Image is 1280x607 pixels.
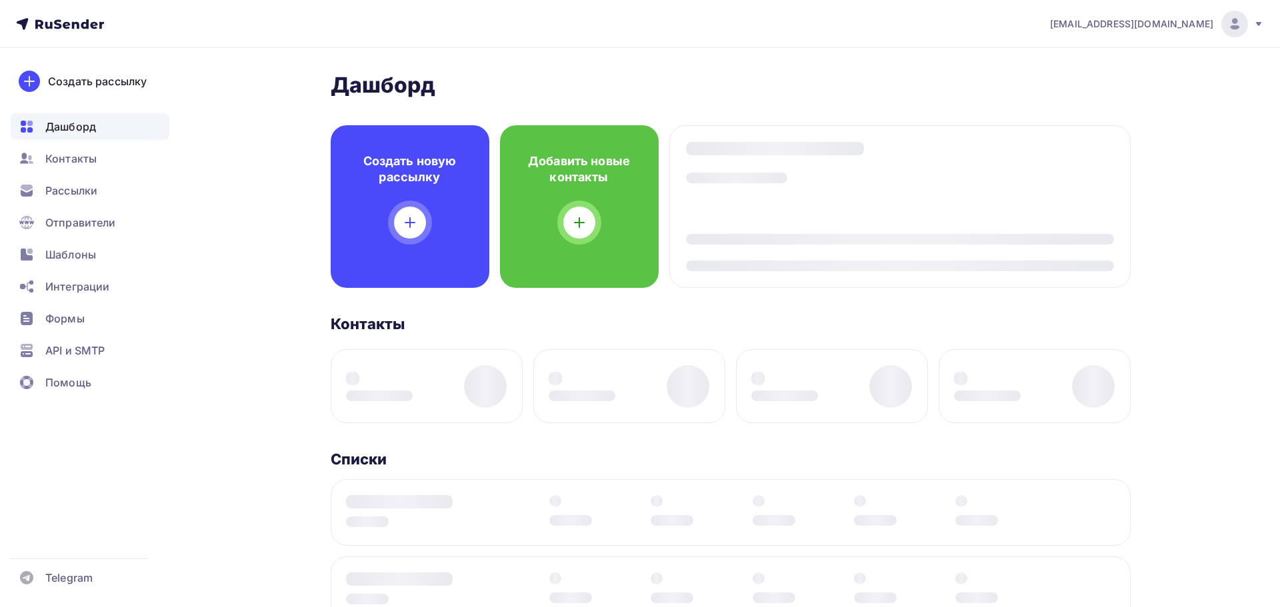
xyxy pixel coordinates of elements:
a: Рассылки [11,177,169,204]
span: API и SMTP [45,342,105,358]
a: Шаблоны [11,241,169,268]
h4: Создать новую рассылку [352,153,468,185]
span: Дашборд [45,119,96,135]
a: Отправители [11,209,169,236]
span: Контакты [45,151,97,167]
a: Формы [11,305,169,332]
span: Отправители [45,215,116,231]
span: Помощь [45,374,91,390]
span: [EMAIL_ADDRESS][DOMAIN_NAME] [1050,17,1213,31]
h4: Добавить новые контакты [521,153,637,185]
span: Рассылки [45,183,97,199]
span: Формы [45,310,85,326]
span: Telegram [45,570,93,586]
a: [EMAIL_ADDRESS][DOMAIN_NAME] [1050,11,1264,37]
h3: Списки [331,450,387,468]
div: Создать рассылку [48,73,147,89]
a: Контакты [11,145,169,172]
span: Шаблоны [45,247,96,263]
h3: Контакты [331,314,405,333]
h2: Дашборд [331,72,1131,99]
a: Дашборд [11,113,169,140]
span: Интеграции [45,279,109,295]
